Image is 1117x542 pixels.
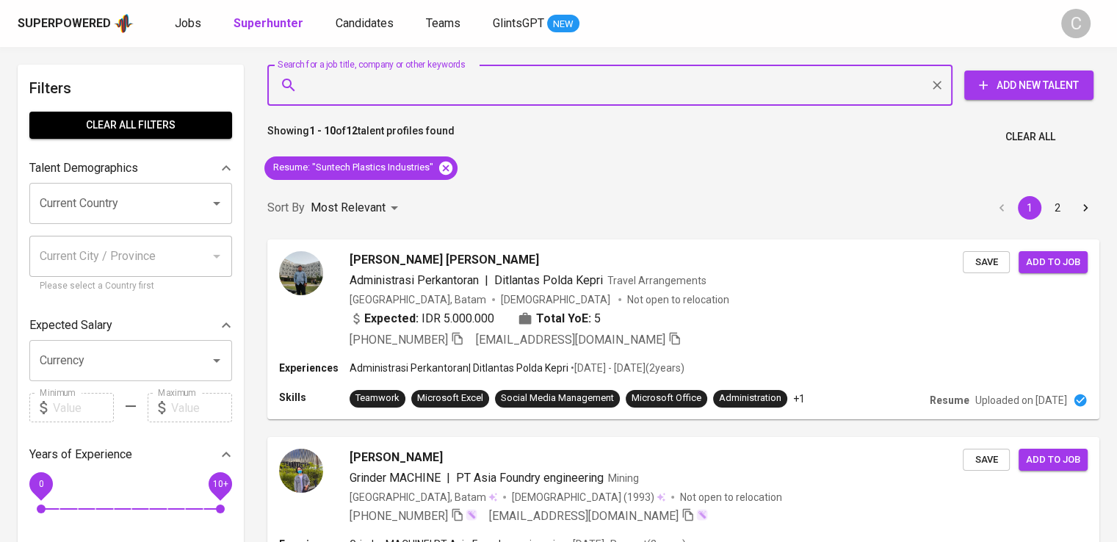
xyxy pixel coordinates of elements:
[29,76,232,100] h6: Filters
[336,16,394,30] span: Candidates
[963,251,1010,274] button: Save
[29,317,112,334] p: Expected Salary
[234,15,306,33] a: Superhunter
[29,311,232,340] div: Expected Salary
[41,116,220,134] span: Clear All filters
[963,449,1010,471] button: Save
[970,452,1002,469] span: Save
[309,125,336,137] b: 1 - 10
[171,393,232,422] input: Value
[264,156,458,180] div: Resume: "Suntech Plastics Industries"
[501,292,612,307] span: [DEMOGRAPHIC_DATA]
[456,471,604,485] span: PT Asia Foundry engineering
[426,16,460,30] span: Teams
[1061,9,1091,38] div: C
[18,12,134,35] a: Superpoweredapp logo
[279,361,350,375] p: Experiences
[608,472,639,484] span: Mining
[680,490,782,505] p: Not open to relocation
[547,17,579,32] span: NEW
[489,509,679,523] span: [EMAIL_ADDRESS][DOMAIN_NAME]
[350,273,479,287] span: Administrasi Perkantoran
[988,196,1099,220] nav: pagination navigation
[512,490,623,505] span: [DEMOGRAPHIC_DATA]
[1026,254,1080,271] span: Add to job
[267,239,1099,419] a: [PERSON_NAME] [PERSON_NAME]Administrasi Perkantoran|Ditlantas Polda KepriTravel Arrangements[GEOG...
[279,251,323,295] img: 777c74061c4ecb0085ddab0ab27bf57c.jpg
[976,76,1082,95] span: Add New Talent
[29,159,138,177] p: Talent Demographics
[206,193,227,214] button: Open
[793,391,805,406] p: +1
[355,391,400,405] div: Teamwork
[175,16,201,30] span: Jobs
[18,15,111,32] div: Superpowered
[501,391,614,405] div: Social Media Management
[234,16,303,30] b: Superhunter
[267,199,305,217] p: Sort By
[930,393,969,408] p: Resume
[493,15,579,33] a: GlintsGPT NEW
[350,310,494,328] div: IDR 5.000.000
[29,446,132,463] p: Years of Experience
[447,469,450,487] span: |
[568,361,684,375] p: • [DATE] - [DATE] ( 2 years )
[632,391,701,405] div: Microsoft Office
[279,390,350,405] p: Skills
[927,75,947,95] button: Clear
[975,393,1067,408] p: Uploaded on [DATE]
[29,440,232,469] div: Years of Experience
[512,490,665,505] div: (1993)
[53,393,114,422] input: Value
[212,479,228,489] span: 10+
[350,471,441,485] span: Grinder MACHINE
[350,333,448,347] span: [PHONE_NUMBER]
[311,199,386,217] p: Most Relevant
[607,275,706,286] span: Travel Arrangements
[696,509,708,521] img: magic_wand.svg
[336,15,397,33] a: Candidates
[1019,251,1088,274] button: Add to job
[350,251,539,269] span: [PERSON_NAME] [PERSON_NAME]
[1074,196,1097,220] button: Go to next page
[175,15,204,33] a: Jobs
[350,361,568,375] p: Administrasi Perkantoran | Ditlantas Polda Kepri
[719,391,781,405] div: Administration
[264,161,442,175] span: Resume : "Suntech Plastics Industries"
[38,479,43,489] span: 0
[493,16,544,30] span: GlintsGPT
[964,71,1093,100] button: Add New Talent
[1046,196,1069,220] button: Go to page 2
[485,272,488,289] span: |
[29,112,232,139] button: Clear All filters
[364,310,419,328] b: Expected:
[267,123,455,151] p: Showing of talent profiles found
[206,350,227,371] button: Open
[1026,452,1080,469] span: Add to job
[350,449,443,466] span: [PERSON_NAME]
[536,310,591,328] b: Total YoE:
[40,279,222,294] p: Please select a Country first
[311,195,403,222] div: Most Relevant
[594,310,601,328] span: 5
[999,123,1061,151] button: Clear All
[1019,449,1088,471] button: Add to job
[494,273,603,287] span: Ditlantas Polda Kepri
[350,490,497,505] div: [GEOGRAPHIC_DATA], Batam
[1018,196,1041,220] button: page 1
[114,12,134,35] img: app logo
[970,254,1002,271] span: Save
[29,153,232,183] div: Talent Demographics
[1005,128,1055,146] span: Clear All
[279,449,323,493] img: e9bdd396d3a34b477d00d3e9e3f7b16c.jpeg
[476,333,665,347] span: [EMAIL_ADDRESS][DOMAIN_NAME]
[426,15,463,33] a: Teams
[346,125,358,137] b: 12
[627,292,729,307] p: Not open to relocation
[417,391,483,405] div: Microsoft Excel
[350,292,486,307] div: [GEOGRAPHIC_DATA], Batam
[466,509,477,521] img: magic_wand.svg
[350,509,448,523] span: [PHONE_NUMBER]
